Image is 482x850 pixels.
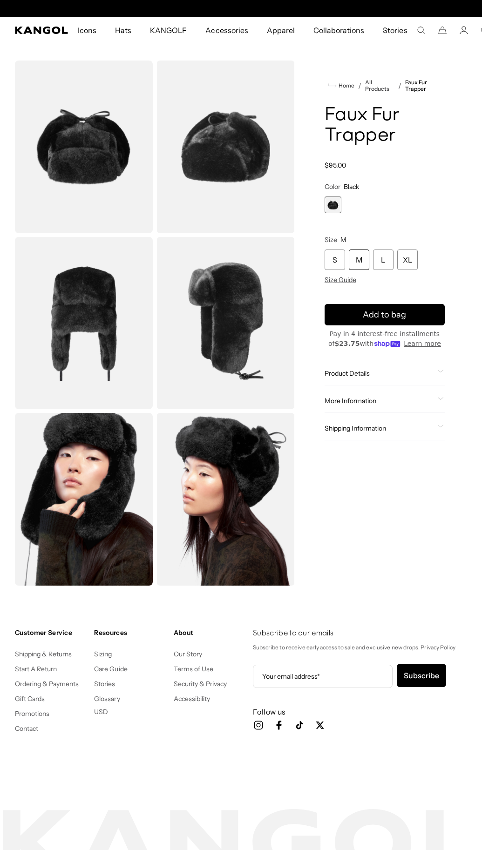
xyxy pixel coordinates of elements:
a: Stories [94,680,115,688]
h1: Faux Fur Trapper [325,105,445,146]
div: 1 of 2 [145,5,337,12]
span: Collaborations [313,17,364,44]
span: KANGOLF [150,17,187,44]
a: Stories [373,17,416,44]
button: Add to bag [325,304,445,325]
span: Accessories [205,17,248,44]
li: / [354,80,361,91]
div: 1 of 1 [325,196,341,213]
div: M [349,250,369,270]
nav: breadcrumbs [325,79,445,92]
a: Accessibility [174,695,210,703]
p: Subscribe to receive early access to sale and exclusive new drops. Privacy Policy [253,642,467,653]
img: color-black [15,61,153,233]
a: Collaborations [304,17,373,44]
div: S [325,250,345,270]
a: Ordering & Payments [15,680,79,688]
product-gallery: Gallery Viewer [15,61,295,586]
a: Contact [15,724,38,733]
img: color-black [156,61,294,233]
a: KANGOLF [141,17,196,44]
li: / [394,80,401,91]
a: Our Story [174,650,202,658]
h3: Follow us [253,707,467,717]
h4: About [174,628,245,637]
button: Cart [438,26,447,34]
a: Gift Cards [15,695,45,703]
a: Accessories [196,17,257,44]
slideshow-component: Announcement bar [145,5,337,12]
a: Kangol [15,27,68,34]
summary: Search here [417,26,425,34]
img: color-black [15,413,153,586]
a: Shipping & Returns [15,650,72,658]
img: color-black [156,413,294,586]
span: Add to bag [363,309,406,321]
a: Faux Fur Trapper [405,79,445,92]
a: Apparel [258,17,304,44]
span: Home [337,82,354,89]
div: Announcement [145,5,337,12]
a: Hats [106,17,141,44]
h4: Customer Service [15,628,87,637]
a: Icons [68,17,106,44]
h4: Resources [94,628,166,637]
a: All Products [365,79,394,92]
a: Sizing [94,650,112,658]
span: More Information [325,397,434,405]
h4: Subscribe to our emails [253,628,467,639]
label: Black [325,196,341,213]
span: Size [325,236,337,244]
span: Product Details [325,369,434,378]
a: Account [460,26,468,34]
span: Apparel [267,17,295,44]
span: Color [325,182,340,191]
a: Terms of Use [174,665,213,673]
div: XL [397,250,418,270]
img: color-black [15,237,153,410]
div: L [373,250,394,270]
a: Care Guide [94,665,127,673]
a: Promotions [15,709,49,718]
span: Hats [115,17,131,44]
span: Icons [78,17,96,44]
span: M [340,236,346,244]
button: USD [94,708,108,716]
a: Glossary [94,695,120,703]
a: Home [328,81,354,90]
span: Shipping Information [325,424,434,432]
span: $95.00 [325,161,346,169]
a: Start A Return [15,665,57,673]
a: Security & Privacy [174,680,227,688]
span: Stories [383,17,407,44]
button: Subscribe [397,664,446,687]
img: color-black [156,237,294,410]
span: Black [344,182,359,191]
span: Size Guide [325,276,356,284]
